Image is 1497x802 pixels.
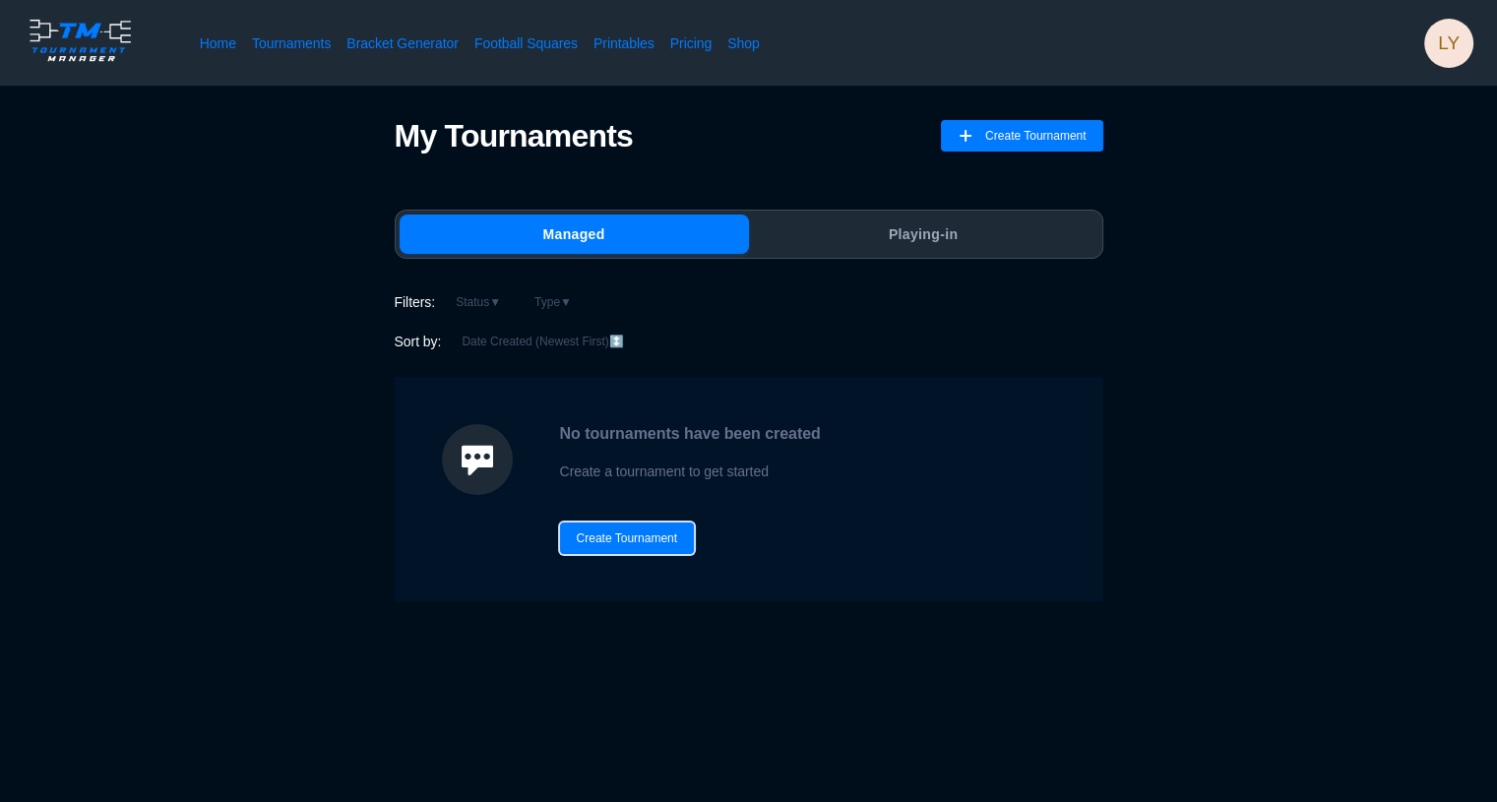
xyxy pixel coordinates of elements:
[346,33,459,53] a: Bracket Generator
[727,33,760,53] a: Shop
[1424,19,1473,68] button: LY
[593,33,655,53] a: Printables
[985,120,1087,152] span: Create Tournament
[941,120,1103,152] button: Create Tournament
[443,290,514,314] button: Status▼
[474,33,578,53] a: Football Squares
[749,215,1098,254] button: Playing-in
[200,33,236,53] a: Home
[560,460,821,483] p: Create a tournament to get started
[395,117,633,154] h1: My Tournaments
[24,16,137,65] img: logo.ffa97a18e3bf2c7d.png
[395,292,436,312] span: Filters:
[560,523,695,554] button: Create Tournament
[560,424,821,444] h2: No tournaments have been created
[522,290,585,314] button: Type▼
[1424,19,1473,68] div: le yitz
[400,215,749,254] button: Managed
[449,330,636,353] button: Date Created (Newest First)↕️
[395,332,442,351] span: Sort by:
[252,33,331,53] a: Tournaments
[670,33,712,53] a: Pricing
